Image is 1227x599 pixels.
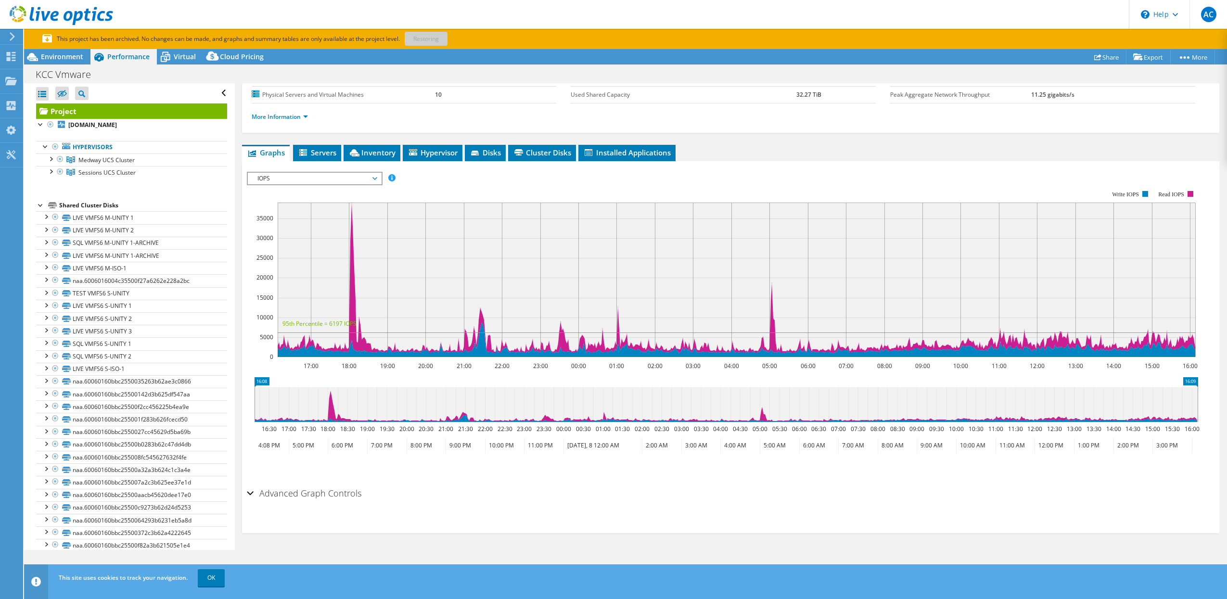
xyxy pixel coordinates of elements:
a: naa.60060160bbc25500372c3b62a4222645 [36,526,227,539]
text: 17:30 [301,425,316,433]
text: 12:30 [1047,425,1061,433]
span: Environment [41,52,83,61]
a: LIVE VMFS6 M-UNITY 2 [36,224,227,237]
text: 22:00 [494,362,509,370]
text: 10:00 [948,425,963,433]
text: 06:30 [811,425,826,433]
span: IOPS [253,173,376,184]
text: 08:00 [870,425,885,433]
text: 04:00 [713,425,728,433]
text: 19:30 [379,425,394,433]
text: 11:30 [1008,425,1022,433]
a: SQL VMFS6 S-UNITY 1 [36,337,227,350]
text: 22:30 [497,425,512,433]
a: naa.6006016004c35500f27a6262e228a2bc [36,274,227,287]
text: 00:30 [575,425,590,433]
text: 16:30 [261,425,276,433]
text: 02:00 [647,362,662,370]
text: 01:30 [614,425,629,433]
text: 23:30 [536,425,551,433]
a: [DOMAIN_NAME] [36,119,227,131]
text: 04:00 [724,362,739,370]
text: 21:00 [456,362,471,370]
text: 07:00 [838,362,853,370]
text: 17:00 [303,362,318,370]
text: 11:00 [988,425,1003,433]
text: 13:00 [1068,362,1083,370]
a: Medway UCS Cluster [36,153,227,166]
a: naa.60060160bbc2550064293b6231eb5a8d [36,514,227,526]
h1: KCC Vmware [31,69,106,80]
text: 09:00 [915,362,930,370]
label: Used Shared Capacity [571,90,796,100]
span: Performance [107,52,150,61]
text: 10000 [256,313,273,321]
text: 06:00 [792,425,806,433]
span: Medway UCS Cluster [78,156,135,164]
text: 12:00 [1027,425,1042,433]
text: 10:30 [968,425,983,433]
text: 08:30 [890,425,905,433]
text: 19:00 [359,425,374,433]
label: Peak Aggregate Network Throughput [890,90,1031,100]
text: 05:30 [772,425,787,433]
a: naa.60060160bbc25500aacb45620dee17e0 [36,489,227,501]
text: 13:00 [1066,425,1081,433]
text: 08:00 [877,362,892,370]
a: naa.60060160bbc2550027cc45629d5ba69b [36,426,227,438]
text: 16:00 [1184,425,1199,433]
a: naa.60060160bbc25500f82a3b621505e1e4 [36,539,227,551]
text: 15:30 [1164,425,1179,433]
text: 15:00 [1145,425,1160,433]
text: 00:00 [571,362,586,370]
text: 20000 [256,273,273,281]
text: 20:30 [418,425,433,433]
span: Installed Applications [583,148,671,157]
span: Servers [298,148,336,157]
a: naa.60060160bbc25500a32a3b624c1c3a4e [36,463,227,476]
span: Graphs [247,148,285,157]
label: Physical Servers and Virtual Machines [252,90,435,100]
text: 00:00 [556,425,571,433]
b: 10 [435,90,442,99]
span: This site uses cookies to track your navigation. [59,574,188,582]
text: 03:30 [693,425,708,433]
text: 12:00 [1029,362,1044,370]
text: 05:00 [752,425,767,433]
svg: \n [1141,10,1150,19]
a: More Information [252,113,308,121]
span: AC [1201,7,1216,22]
b: [DOMAIN_NAME] [68,121,117,129]
span: Cloud Pricing [220,52,264,61]
text: 05:00 [762,362,777,370]
span: Hypervisor [408,148,458,157]
a: LIVE VMFS6 M-UNITY 1-ARCHIVE [36,249,227,262]
text: 18:00 [341,362,356,370]
a: OK [198,569,225,586]
text: 25000 [256,254,273,262]
text: 95th Percentile = 6197 IOPS [282,319,357,328]
a: More [1170,50,1215,64]
a: TEST VMFS6 S-UNITY [36,287,227,300]
text: 03:00 [674,425,689,433]
text: 02:30 [654,425,669,433]
span: Sessions UCS Cluster [78,168,136,177]
a: SQL VMFS6 S-UNITY 2 [36,350,227,363]
a: naa.60060160bbc25500c9273b62d24d5253 [36,501,227,514]
span: Disks [470,148,501,157]
b: 11.25 gigabits/s [1031,90,1074,99]
text: 21:00 [438,425,453,433]
text: 01:00 [595,425,610,433]
a: LIVE VMFS6 M-ISO-1 [36,262,227,274]
text: 5000 [260,333,273,341]
a: naa.60060160bbc25500b0283b62c47dd4db [36,438,227,451]
text: 23:00 [533,362,548,370]
a: naa.60060160bbc25500142d3b625df547aa [36,388,227,400]
a: Project [36,103,227,119]
text: 02:00 [634,425,649,433]
a: LIVE VMFS6 S-ISO-1 [36,363,227,375]
text: 21:30 [458,425,473,433]
a: Share [1087,50,1126,64]
span: Cluster Disks [513,148,571,157]
text: 14:00 [1106,425,1121,433]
